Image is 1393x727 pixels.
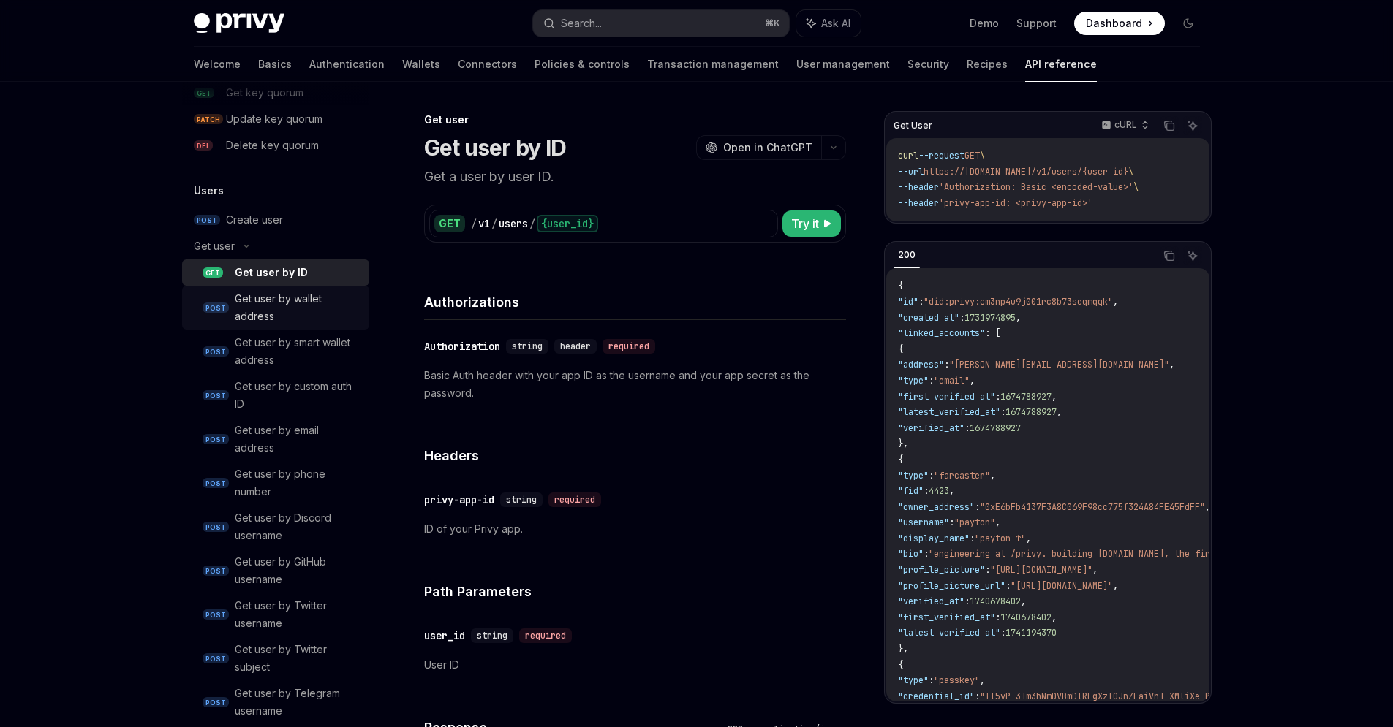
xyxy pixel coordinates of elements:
[309,47,385,82] a: Authentication
[235,422,360,457] div: Get user by email address
[226,110,322,128] div: Update key quorum
[898,627,1000,639] span: "latest_verified_at"
[424,167,846,187] p: Get a user by user ID.
[959,312,964,324] span: :
[898,406,1000,418] span: "latest_verified_at"
[929,470,934,482] span: :
[1177,12,1200,35] button: Toggle dark mode
[970,595,1021,607] span: 1740678402
[898,391,995,403] span: "first_verified_at"
[235,597,360,632] div: Get user by Twitter username
[194,13,284,34] img: dark logo
[970,375,975,387] span: ,
[506,494,537,506] span: string
[934,470,990,482] span: "farcaster"
[203,478,229,489] span: POST
[975,533,1026,544] span: "payton ↑"
[985,327,1000,339] span: : [
[918,296,924,308] span: :
[964,150,980,161] span: GET
[894,120,932,132] span: Get User
[203,346,229,357] span: POST
[194,47,241,82] a: Welcome
[235,264,308,281] div: Get user by ID
[995,517,1000,528] span: ,
[929,674,934,686] span: :
[182,593,369,636] a: POSTGet user by Twitter username
[471,216,477,231] div: /
[723,140,812,155] span: Open in ChatGPT
[434,215,465,232] div: GET
[980,501,1205,513] span: "0xE6bFb4137F3A8C069F98cc775f324A84FE45FdFF"
[548,492,601,507] div: required
[203,566,229,576] span: POST
[235,509,360,544] div: Get user by Discord username
[1000,627,1005,639] span: :
[898,166,924,178] span: --url
[934,375,970,387] span: "email"
[235,290,360,325] div: Get user by wallet address
[765,18,780,29] span: ⌘ K
[796,10,861,37] button: Ask AI
[1016,16,1057,31] a: Support
[235,685,360,720] div: Get user by Telegram username
[1183,116,1202,135] button: Ask AI
[796,47,890,82] a: User management
[182,106,369,132] a: PATCHUpdate key quorum
[424,656,846,674] p: User ID
[1183,246,1202,265] button: Ask AI
[647,47,779,82] a: Transaction management
[924,548,929,560] span: :
[235,378,360,413] div: Get user by custom auth ID
[561,15,602,32] div: Search...
[944,359,949,370] span: :
[1005,406,1057,418] span: 1674788927
[954,517,995,528] span: "payton"
[182,330,369,373] a: POSTGet user by smart wallet address
[402,47,440,82] a: Wallets
[424,520,846,538] p: ID of your Privy app.
[924,166,1128,178] span: https://[DOMAIN_NAME]/v1/users/{user_id}
[1093,113,1155,138] button: cURL
[560,340,591,352] span: header
[980,150,985,161] span: \
[970,533,975,544] span: :
[182,505,369,549] a: POSTGet user by Discord username
[424,582,846,601] h4: Path Parameters
[985,564,990,576] span: :
[907,47,949,82] a: Security
[939,181,1133,193] span: 'Authorization: Basic <encoded-value>'
[203,390,229,401] span: POST
[1057,406,1062,418] span: ,
[182,636,369,680] a: POSTGet user by Twitter subject
[194,114,223,125] span: PATCH
[898,422,964,434] span: "verified_at"
[424,113,846,127] div: Get user
[194,182,224,199] h5: Users
[964,312,1016,324] span: 1731974895
[235,641,360,676] div: Get user by Twitter subject
[898,312,959,324] span: "created_at"
[898,181,939,193] span: --header
[898,612,995,623] span: "first_verified_at"
[898,580,1005,592] span: "profile_picture_url"
[898,674,929,686] span: "type"
[477,630,507,642] span: string
[964,422,970,434] span: :
[970,16,999,31] a: Demo
[235,334,360,369] div: Get user by smart wallet address
[603,339,655,354] div: required
[696,135,821,160] button: Open in ChatGPT
[898,327,985,339] span: "linked_accounts"
[975,501,980,513] span: :
[194,140,213,151] span: DEL
[898,438,908,449] span: },
[918,150,964,161] span: --request
[898,343,903,355] span: {
[898,595,964,607] span: "verified_at"
[1025,47,1097,82] a: API reference
[512,340,543,352] span: string
[258,47,292,82] a: Basics
[203,522,229,533] span: POST
[203,697,229,708] span: POST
